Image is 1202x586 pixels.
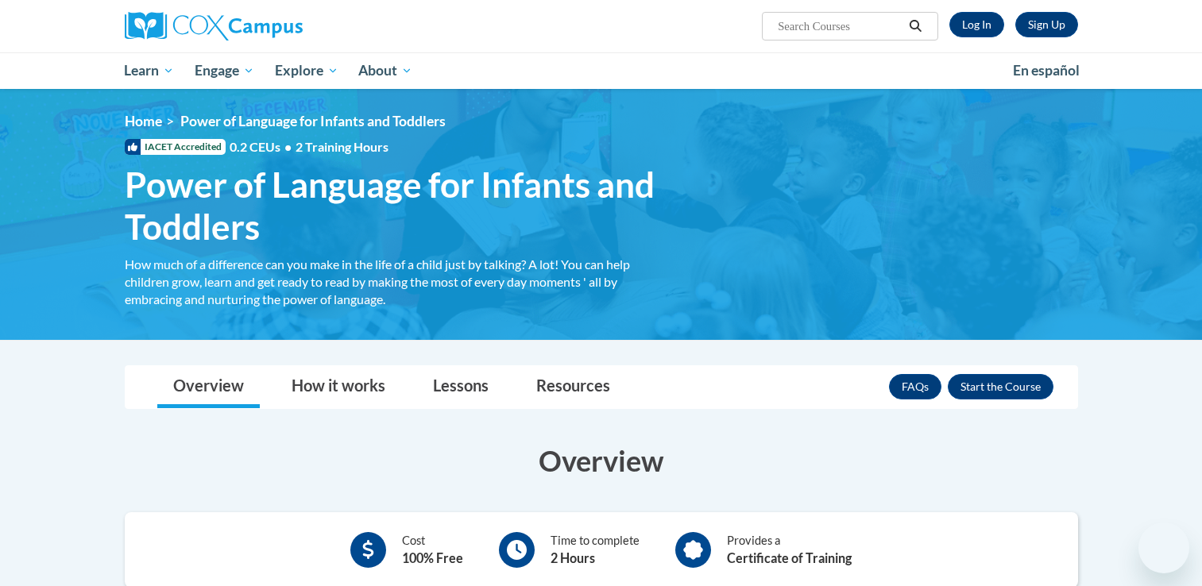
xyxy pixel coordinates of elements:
[727,532,852,568] div: Provides a
[358,61,412,80] span: About
[551,532,640,568] div: Time to complete
[903,17,927,36] button: Search
[296,139,388,154] span: 2 Training Hours
[157,366,260,408] a: Overview
[230,138,388,156] span: 0.2 CEUs
[265,52,349,89] a: Explore
[1003,54,1090,87] a: En español
[125,12,427,40] a: Cox Campus
[184,52,265,89] a: Engage
[776,17,903,36] input: Search Courses
[727,550,852,565] b: Certificate of Training
[284,139,292,154] span: •
[889,374,941,399] a: FAQs
[1013,62,1080,79] span: En español
[402,532,463,568] div: Cost
[402,550,463,565] b: 100% Free
[180,113,446,129] span: Power of Language for Infants and Toddlers
[125,256,673,308] div: How much of a difference can you make in the life of a child just by talking? A lot! You can help...
[275,61,338,80] span: Explore
[949,12,1004,37] a: Log In
[125,164,673,248] span: Power of Language for Infants and Toddlers
[348,52,423,89] a: About
[520,366,626,408] a: Resources
[276,366,401,408] a: How it works
[417,366,504,408] a: Lessons
[948,374,1053,399] button: Enroll
[125,139,226,155] span: IACET Accredited
[195,61,254,80] span: Engage
[114,52,185,89] a: Learn
[124,61,174,80] span: Learn
[125,12,303,40] img: Cox Campus
[1015,12,1078,37] a: Register
[101,52,1102,89] div: Main menu
[125,113,162,129] a: Home
[125,441,1078,480] h3: Overview
[1138,522,1189,573] iframe: Button to launch messaging window
[551,550,595,565] b: 2 Hours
